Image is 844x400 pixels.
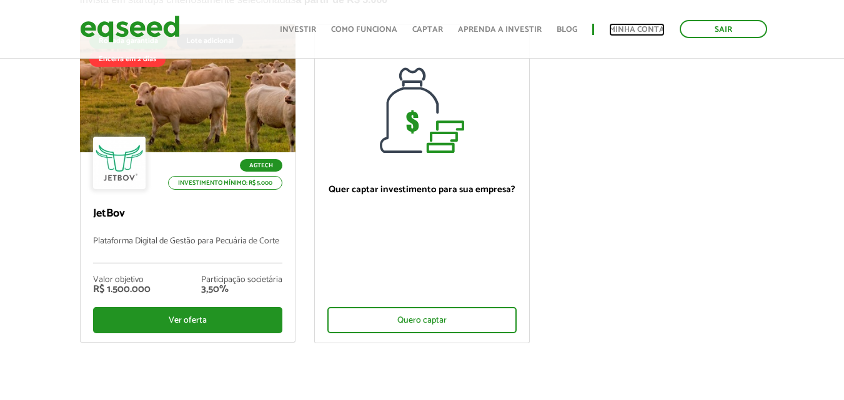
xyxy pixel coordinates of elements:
div: 3,50% [201,285,282,295]
a: Como funciona [331,26,397,34]
a: Investir [280,26,316,34]
a: Quer captar investimento para sua empresa? Quero captar [314,24,530,343]
a: Minha conta [609,26,665,34]
a: Blog [557,26,577,34]
div: Participação societária [201,276,282,285]
p: Investimento mínimo: R$ 5.000 [168,176,282,190]
div: Valor objetivo [93,276,151,285]
div: R$ 1.500.000 [93,285,151,295]
a: Rodada garantida Lote adicional Encerra em 2 dias Agtech Investimento mínimo: R$ 5.000 JetBov Pla... [80,24,295,343]
p: Agtech [240,159,282,172]
div: Ver oferta [93,307,282,333]
p: JetBov [93,207,282,221]
div: Encerra em 2 dias [89,52,166,67]
img: EqSeed [80,12,180,46]
a: Aprenda a investir [458,26,542,34]
div: Quero captar [327,307,517,333]
p: Quer captar investimento para sua empresa? [327,184,517,195]
a: Captar [412,26,443,34]
p: Plataforma Digital de Gestão para Pecuária de Corte [93,237,282,263]
a: Sair [680,20,767,38]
